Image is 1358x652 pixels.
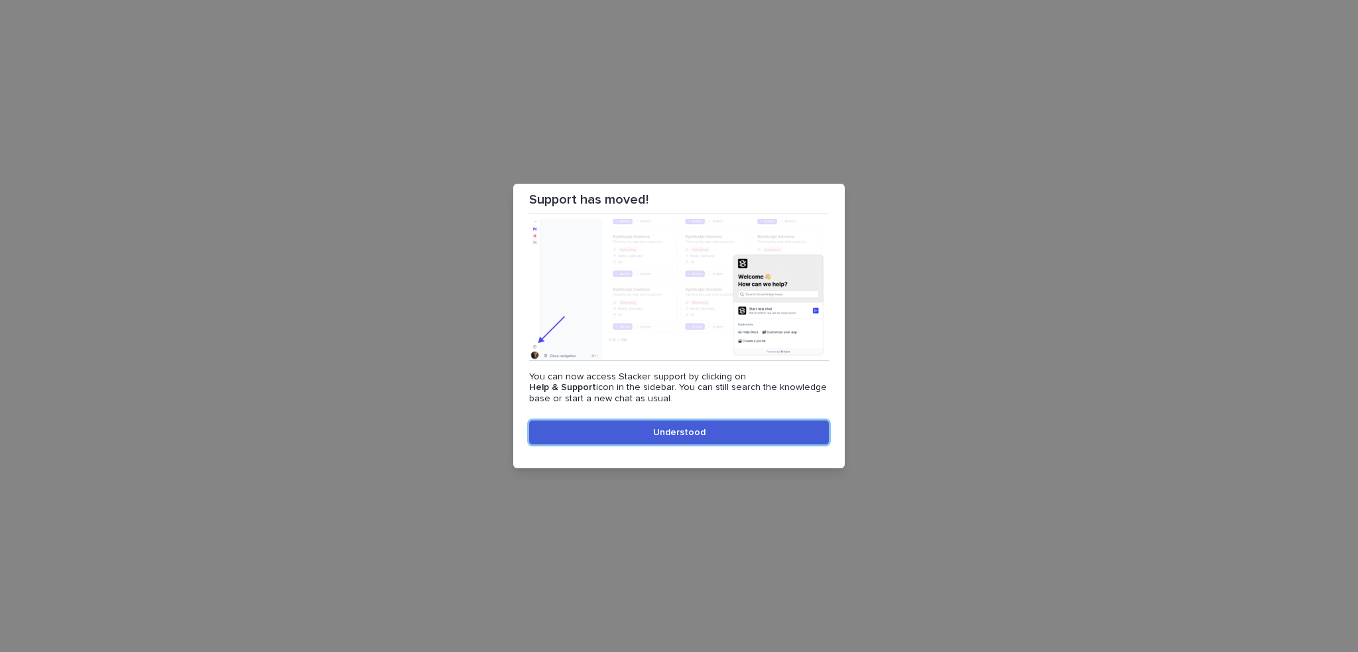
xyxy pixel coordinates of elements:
[529,421,829,444] button: Understood
[653,428,706,437] span: Understood
[529,219,829,405] div: You can now access Stacker support by clicking on icon in the sidebar. You can still search the k...
[529,192,648,208] p: Support has moved!
[529,219,829,361] img: Illustration showing the new Help & Support icon location
[529,383,596,392] strong: Help & Support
